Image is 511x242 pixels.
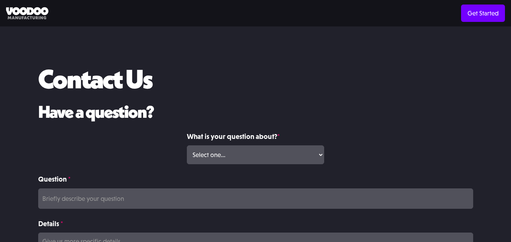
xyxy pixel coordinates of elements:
label: What is your question about? [187,131,324,142]
img: Voodoo Manufacturing logo [6,7,48,20]
a: Get Started [461,5,505,22]
strong: Question [38,175,67,183]
input: Briefly describe your question [38,188,473,209]
strong: Details [38,219,59,228]
h1: Contact Us [38,64,152,93]
h2: Have a question? [38,103,473,122]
